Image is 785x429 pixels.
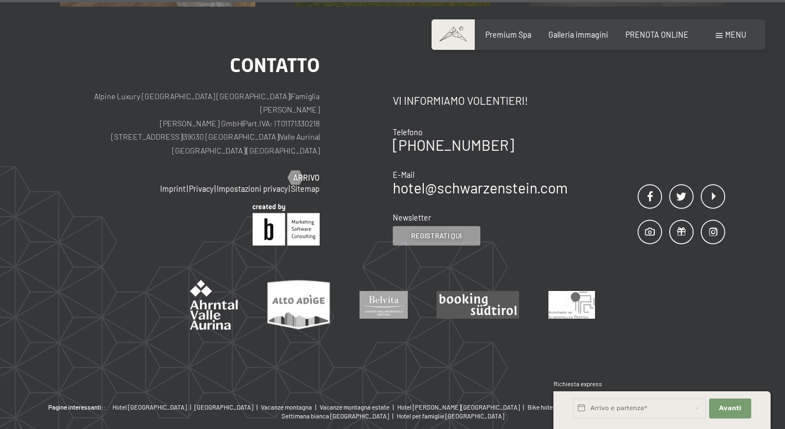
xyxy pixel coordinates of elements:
span: | [242,119,243,128]
a: [PHONE_NUMBER] [393,136,514,154]
a: PRENOTA ONLINE [625,30,689,39]
span: Hotel [PERSON_NAME][GEOGRAPHIC_DATA] [397,404,520,411]
span: [GEOGRAPHIC_DATA] [194,404,253,411]
span: Bike hotel [GEOGRAPHIC_DATA] [527,404,614,411]
span: Registrati qui [411,231,461,241]
a: Arrivo [288,172,320,183]
span: | [279,132,280,141]
span: | [182,132,183,141]
span: Hotel per famiglie [GEOGRAPHIC_DATA] [397,412,504,420]
span: Hotel [GEOGRAPHIC_DATA] [112,404,187,411]
span: Avanti [719,404,741,413]
a: Imprint [160,184,186,193]
a: Bike hotel [GEOGRAPHIC_DATA] | [527,403,622,412]
span: | [254,404,261,411]
span: Settimana bianca [GEOGRAPHIC_DATA] [281,412,389,420]
span: E-Mail [393,170,414,180]
span: Vi informiamo volentieri! [393,94,528,107]
span: Vacanze montagna estate [320,404,389,411]
span: | [290,91,291,101]
a: Galleria immagini [548,30,608,39]
img: Brandnamic GmbH | Leading Hospitality Solutions [253,204,320,246]
b: Pagine interessanti:: [48,403,106,412]
button: Avanti [709,399,751,418]
a: Sitemap [291,184,320,193]
a: Settimana bianca [GEOGRAPHIC_DATA] | [281,412,397,421]
a: [GEOGRAPHIC_DATA] | [194,403,261,412]
span: Richiesta express [553,380,602,387]
span: | [391,404,397,411]
a: Hotel [PERSON_NAME][GEOGRAPHIC_DATA] | [397,403,527,412]
a: Premium Spa [485,30,531,39]
span: Vacanze montagna [261,404,312,411]
a: Impostazioni privacy [217,184,288,193]
a: Vacanze montagna estate | [320,403,397,412]
span: | [521,404,527,411]
span: | [319,132,320,141]
span: | [313,404,320,411]
span: Contatto [230,54,320,76]
span: | [214,184,216,193]
span: | [187,184,188,193]
a: hotel@schwarzenstein.com [393,179,568,196]
span: | [390,412,397,420]
span: Menu [725,30,746,39]
a: Hotel per famiglie [GEOGRAPHIC_DATA] [397,412,504,421]
a: Vacanze montagna | [261,403,320,412]
a: Hotel [GEOGRAPHIC_DATA] | [112,403,194,412]
p: Alpine Luxury [GEOGRAPHIC_DATA] [GEOGRAPHIC_DATA] Famiglia [PERSON_NAME] [PERSON_NAME] GmbH Part.... [60,90,320,158]
span: Telefono [393,127,423,137]
span: | [289,184,290,193]
span: Newsletter [393,213,431,222]
a: Privacy [189,184,213,193]
span: Arrivo [293,172,320,183]
span: | [245,146,247,155]
span: | [188,404,194,411]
